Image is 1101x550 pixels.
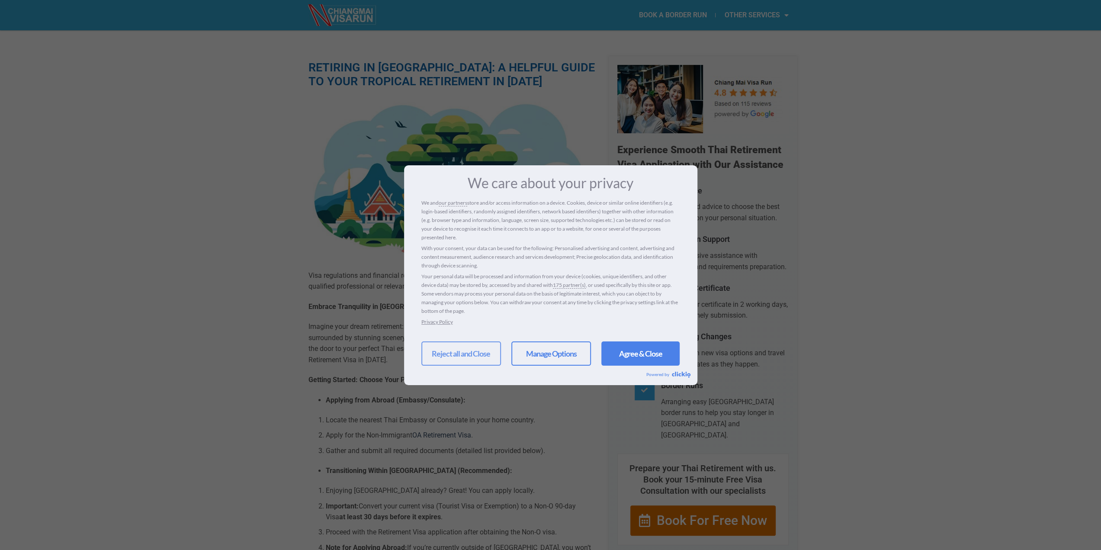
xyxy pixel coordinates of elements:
[421,341,501,366] a: Reject all and Close
[421,272,680,315] p: Your personal data will be processed and information from your device (cookies, unique identifier...
[511,341,591,366] a: Manage Options
[421,318,453,325] a: Privacy Policy
[421,244,680,270] p: With your consent, your data can be used for the following: Personalised advertising and content,...
[553,281,586,289] a: 175 partner(s)
[601,341,680,366] a: Agree & Close
[421,199,680,242] p: We and store and/or access information on a device. Cookies, device or similar online identifiers...
[439,199,467,207] a: our partners
[646,372,672,377] span: Powered by
[421,176,680,190] h3: We care about your privacy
